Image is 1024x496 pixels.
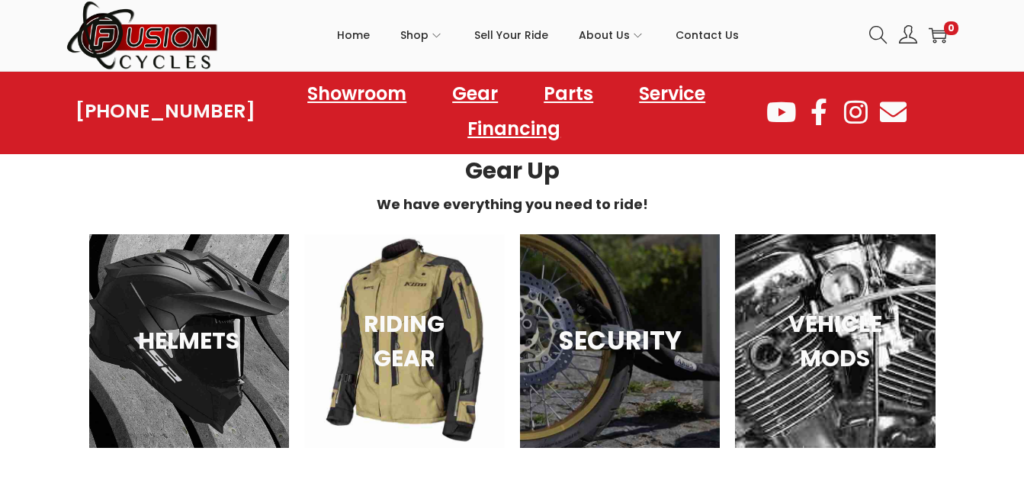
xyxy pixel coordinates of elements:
[337,1,370,69] a: Home
[219,1,858,69] nav: Primary navigation
[304,234,505,448] a: RIDING GEAR
[337,16,370,54] span: Home
[437,76,513,111] a: Gear
[89,234,290,448] a: HELMETS
[474,1,548,69] a: Sell Your Ride
[624,76,721,111] a: Service
[539,322,701,360] h3: SECURITY
[292,76,422,111] a: Showroom
[676,16,739,54] span: Contact Us
[762,307,909,375] h3: VEHICLE MODS
[929,26,947,44] a: 0
[400,16,429,54] span: Shop
[579,1,645,69] a: About Us
[474,16,548,54] span: Sell Your Ride
[735,234,936,448] a: VEHICLE MODS
[116,324,263,358] h3: HELMETS
[520,234,721,448] a: SECURITY
[82,159,943,182] h3: Gear Up
[400,1,444,69] a: Shop
[676,1,739,69] a: Contact Us
[579,16,630,54] span: About Us
[75,101,255,122] a: [PHONE_NUMBER]
[528,76,608,111] a: Parts
[452,111,576,147] a: Financing
[255,76,764,147] nav: Menu
[82,198,943,211] h6: We have everything you need to ride!
[331,307,478,375] h3: RIDING GEAR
